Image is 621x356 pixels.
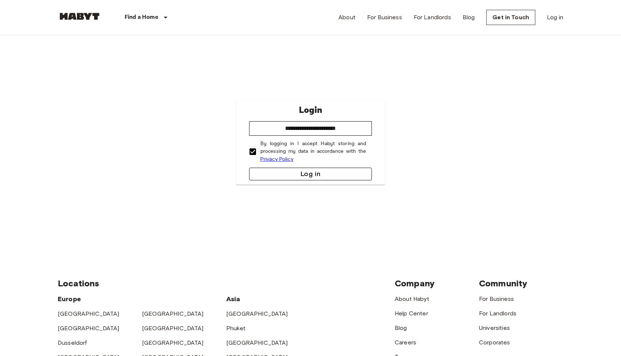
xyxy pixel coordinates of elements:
a: Log in [547,13,563,22]
a: [GEOGRAPHIC_DATA] [58,310,119,317]
a: For Business [479,295,514,302]
p: Find a Home [125,13,158,22]
img: Habyt [58,13,101,20]
p: By logging in I accept Habyt storing and processing my data in accordance with the [260,140,366,163]
a: Dusseldorf [58,339,87,346]
a: For Business [367,13,402,22]
span: Asia [226,295,240,303]
a: [GEOGRAPHIC_DATA] [58,325,119,332]
a: For Landlords [479,310,516,317]
a: About [338,13,356,22]
p: Login [299,104,322,117]
a: Get in Touch [486,10,535,25]
a: Blog [463,13,475,22]
a: For Landlords [414,13,451,22]
a: Help Center [395,310,428,317]
a: Privacy Policy [260,156,293,162]
a: [GEOGRAPHIC_DATA] [142,325,204,332]
a: Careers [395,339,416,346]
a: [GEOGRAPHIC_DATA] [226,310,288,317]
span: Company [395,278,435,289]
a: Blog [395,324,407,331]
span: Europe [58,295,81,303]
span: Community [479,278,527,289]
a: Phuket [226,325,245,332]
a: Universities [479,324,510,331]
span: Locations [58,278,99,289]
a: [GEOGRAPHIC_DATA] [226,339,288,346]
a: [GEOGRAPHIC_DATA] [142,310,204,317]
a: About Habyt [395,295,429,302]
a: [GEOGRAPHIC_DATA] [142,339,204,346]
button: Log in [249,168,372,180]
a: Corporates [479,339,510,346]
